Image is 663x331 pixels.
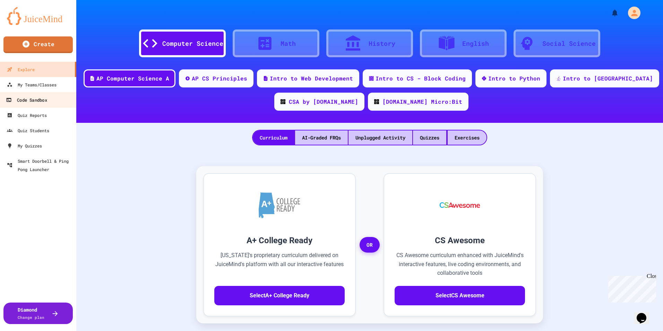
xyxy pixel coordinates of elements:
div: Quizzes [413,130,446,145]
div: Curriculum [253,130,294,145]
iframe: chat widget [605,273,656,303]
div: [DOMAIN_NAME] Micro:Bit [382,97,462,106]
img: CODE_logo_RGB.png [374,99,379,104]
button: SelectA+ College Ready [214,286,345,305]
img: CODE_logo_RGB.png [281,99,285,104]
h3: A+ College Ready [214,234,345,247]
div: Math [281,39,296,48]
div: History [369,39,395,48]
div: Chat with us now!Close [3,3,48,44]
img: A+ College Ready [259,192,300,218]
div: My Quizzes [7,142,42,150]
div: Computer Science [162,39,223,48]
span: Change plan [18,315,44,320]
iframe: chat widget [634,303,656,324]
div: My Teams/Classes [7,80,57,89]
div: CSA by [DOMAIN_NAME] [289,97,358,106]
div: Code Sandbox [6,96,47,104]
span: OR [360,237,380,253]
button: SelectCS Awesome [395,286,525,305]
div: Quiz Reports [7,111,47,119]
div: English [462,39,489,48]
div: Intro to [GEOGRAPHIC_DATA] [563,74,653,83]
h3: CS Awesome [395,234,525,247]
img: CS Awesome [433,184,487,226]
div: Intro to Web Development [270,74,353,83]
div: My Account [621,5,642,21]
p: CS Awesome curriculum enhanced with JuiceMind's interactive features, live coding environments, a... [395,251,525,278]
div: Smart Doorbell & Ping Pong Launcher [7,157,74,173]
a: Create [3,36,73,53]
div: Diamond [18,306,44,321]
div: My Notifications [598,7,621,19]
div: AI-Graded FRQs [295,130,348,145]
div: Social Science [542,39,596,48]
div: Exercises [448,130,487,145]
div: AP Computer Science A [96,74,169,83]
div: Intro to Python [488,74,540,83]
button: DiamondChange plan [3,303,73,324]
div: Unplugged Activity [348,130,412,145]
div: Explore [7,65,35,74]
p: [US_STATE]'s proprietary curriculum delivered on JuiceMind's platform with all our interactive fe... [214,251,345,278]
div: Intro to CS - Block Coding [376,74,466,83]
div: Quiz Students [7,126,49,135]
div: AP CS Principles [192,74,247,83]
img: logo-orange.svg [7,7,69,25]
